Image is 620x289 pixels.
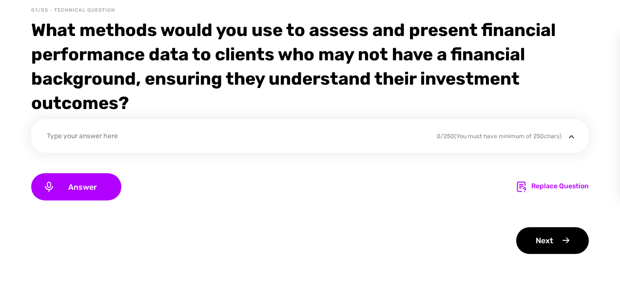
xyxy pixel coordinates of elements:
img: disclosure [565,131,578,143]
div: Next [516,227,589,254]
div: Type your answer here [47,131,424,144]
div: Replace Question [531,181,589,193]
div: What methods would you use to assess and present financial performance data to clients who may no... [31,18,589,115]
span: Answer [55,182,110,192]
div: 01/05 - Technical Question [31,7,115,14]
div: 0 / 250 (You must have minimum of 250 chars) [437,132,562,141]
